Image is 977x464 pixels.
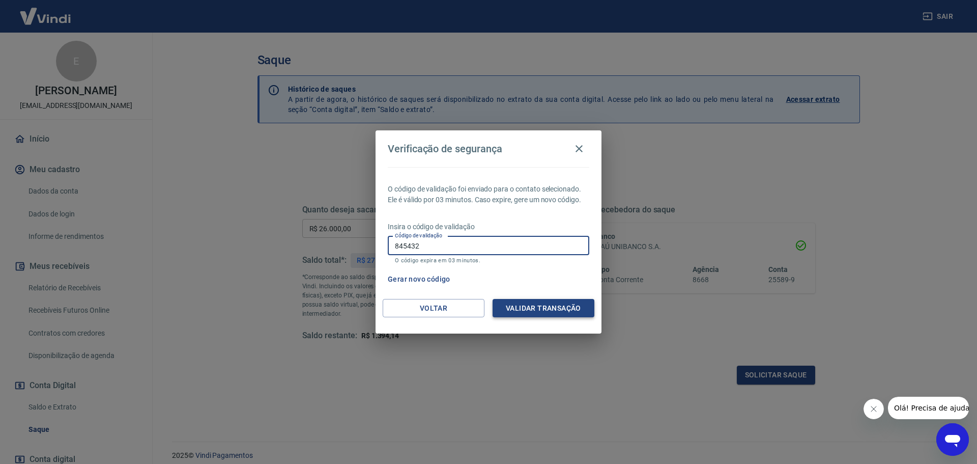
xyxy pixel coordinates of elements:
span: Olá! Precisa de ajuda? [6,7,85,15]
button: Validar transação [493,299,594,318]
iframe: Botão para abrir a janela de mensagens [936,423,969,456]
iframe: Mensagem da empresa [888,397,969,419]
button: Voltar [383,299,484,318]
p: O código expira em 03 minutos. [395,257,582,264]
label: Código de validação [395,232,442,239]
iframe: Fechar mensagem [864,399,884,419]
button: Gerar novo código [384,270,454,289]
p: O código de validação foi enviado para o contato selecionado. Ele é válido por 03 minutos. Caso e... [388,184,589,205]
h4: Verificação de segurança [388,143,502,155]
p: Insira o código de validação [388,222,589,232]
